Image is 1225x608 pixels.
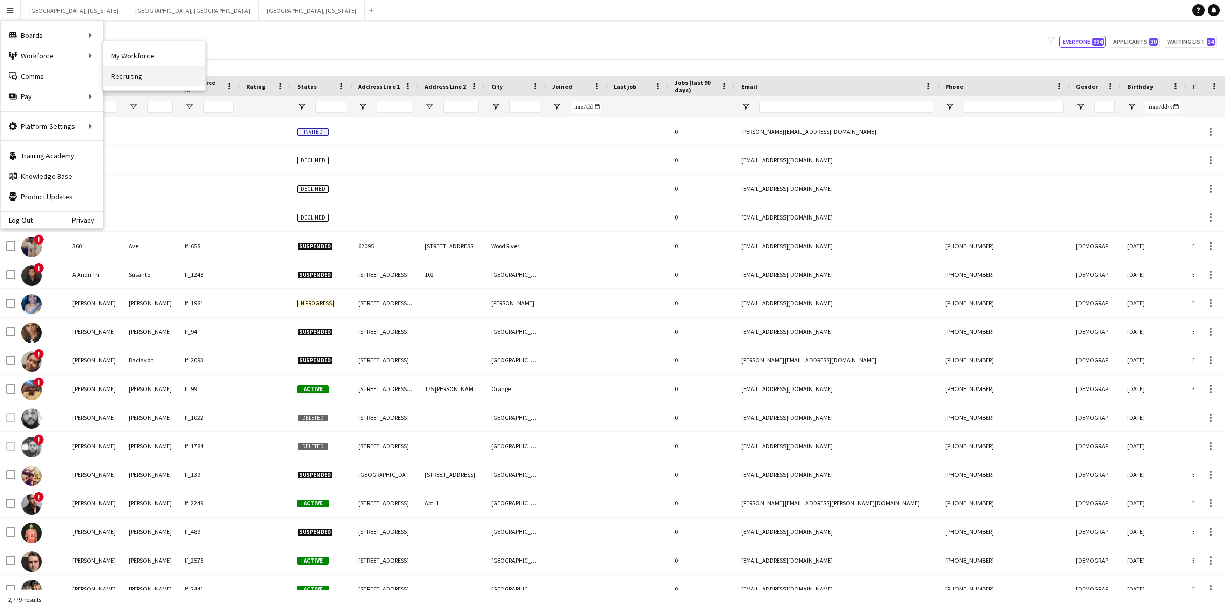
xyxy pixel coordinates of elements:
div: [DEMOGRAPHIC_DATA] [1070,346,1121,374]
span: City [491,83,503,90]
input: Workforce ID Filter Input [203,101,234,113]
div: [DATE] [1121,518,1186,546]
div: lf_658 [179,232,240,260]
div: [PHONE_NUMBER] [939,460,1070,489]
button: Everyone994 [1059,36,1106,48]
div: 0 [669,146,735,174]
img: Aaron Baclayon [21,351,42,372]
a: Recruiting [103,66,205,86]
img: Aaron Hanick [21,494,42,515]
img: Aamir Yusuf [21,323,42,343]
div: [EMAIL_ADDRESS][DOMAIN_NAME] [735,575,939,603]
div: [PERSON_NAME] [66,546,122,574]
div: 175 [PERSON_NAME] APT 10 [419,375,485,403]
button: Waiting list34 [1164,36,1217,48]
div: [PERSON_NAME] [66,575,122,603]
div: lf_99 [179,375,240,403]
div: [PERSON_NAME] [66,403,122,431]
div: [PHONE_NUMBER] [939,432,1070,460]
div: Boards [1,25,103,45]
span: Suspended [297,328,333,336]
div: [DATE] [1121,375,1186,403]
div: [PERSON_NAME] [66,432,122,460]
div: Baclayon [122,346,179,374]
a: Comms [1,66,103,86]
div: [EMAIL_ADDRESS][DOMAIN_NAME] [735,318,939,346]
input: Row Selection is disabled for this row (unchecked) [6,413,15,422]
span: 30 [1149,38,1158,46]
div: [PHONE_NUMBER] [939,403,1070,431]
input: Address Line 1 Filter Input [377,101,412,113]
div: lf_2093 [179,346,240,374]
button: Open Filter Menu [358,102,367,111]
span: Deleted [297,414,329,422]
span: Active [297,586,329,593]
div: 0 [669,318,735,346]
div: 0 [669,546,735,574]
div: [PERSON_NAME] [66,375,122,403]
span: Profile [1192,83,1213,90]
div: Platform Settings [1,116,103,136]
div: 102 [419,260,485,288]
div: [GEOGRAPHIC_DATA] [485,346,546,374]
div: lf_2249 [179,489,240,517]
span: Suspended [297,271,333,279]
div: [DEMOGRAPHIC_DATA] [1070,289,1121,317]
div: [DEMOGRAPHIC_DATA] [1070,546,1121,574]
span: Declined [297,157,329,164]
div: 0 [669,460,735,489]
div: [DATE] [1121,403,1186,431]
div: [EMAIL_ADDRESS][DOMAIN_NAME] [735,175,939,203]
div: [DATE] [1121,432,1186,460]
div: [STREET_ADDRESS] [352,432,419,460]
div: Wood River [485,232,546,260]
button: Open Filter Menu [129,102,138,111]
button: Open Filter Menu [945,102,954,111]
div: A Andri Tri [66,260,122,288]
input: Phone Filter Input [964,101,1064,113]
a: Knowledge Base [1,166,103,186]
div: [PHONE_NUMBER] [939,575,1070,603]
div: 0 [669,432,735,460]
span: Declined [297,185,329,193]
div: [GEOGRAPHIC_DATA] [485,489,546,517]
div: [DATE] [1121,232,1186,260]
div: 0 [669,518,735,546]
div: [STREET_ADDRESS][PERSON_NAME] [419,232,485,260]
div: Ave [122,232,179,260]
div: [PERSON_NAME] [66,460,122,489]
div: [DATE] [1121,318,1186,346]
button: Open Filter Menu [1127,102,1136,111]
div: [STREET_ADDRESS] [352,403,419,431]
div: [STREET_ADDRESS] [352,260,419,288]
div: [DEMOGRAPHIC_DATA] [1070,375,1121,403]
div: [PERSON_NAME][EMAIL_ADDRESS][PERSON_NAME][DOMAIN_NAME] [735,489,939,517]
span: Declined [297,214,329,222]
div: [PERSON_NAME] [122,518,179,546]
img: Aaron Sanchez [21,580,42,600]
div: 0 [669,289,735,317]
button: Open Filter Menu [491,102,500,111]
div: [PERSON_NAME] [122,375,179,403]
div: [EMAIL_ADDRESS][DOMAIN_NAME] [735,518,939,546]
div: 0 [669,403,735,431]
div: 62095 [352,232,419,260]
div: [DATE] [1121,546,1186,574]
input: Status Filter Input [315,101,346,113]
div: [EMAIL_ADDRESS][DOMAIN_NAME] [735,460,939,489]
div: [DEMOGRAPHIC_DATA] [1070,489,1121,517]
span: Address Line 1 [358,83,400,90]
div: 0 [669,175,735,203]
img: Aaliyah Bennett [21,294,42,314]
div: lf_1784 [179,432,240,460]
div: [GEOGRAPHIC_DATA], [GEOGRAPHIC_DATA] [352,460,419,489]
span: Invited [297,128,329,136]
div: [EMAIL_ADDRESS][DOMAIN_NAME] [735,260,939,288]
span: 994 [1092,38,1104,46]
div: [GEOGRAPHIC_DATA] [485,403,546,431]
input: Address Line 2 Filter Input [443,101,479,113]
div: [PERSON_NAME][EMAIL_ADDRESS][DOMAIN_NAME] [735,346,939,374]
div: [PERSON_NAME][EMAIL_ADDRESS][DOMAIN_NAME] [735,117,939,145]
div: lf_94 [179,318,240,346]
img: Aaron Bolton [21,380,42,400]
